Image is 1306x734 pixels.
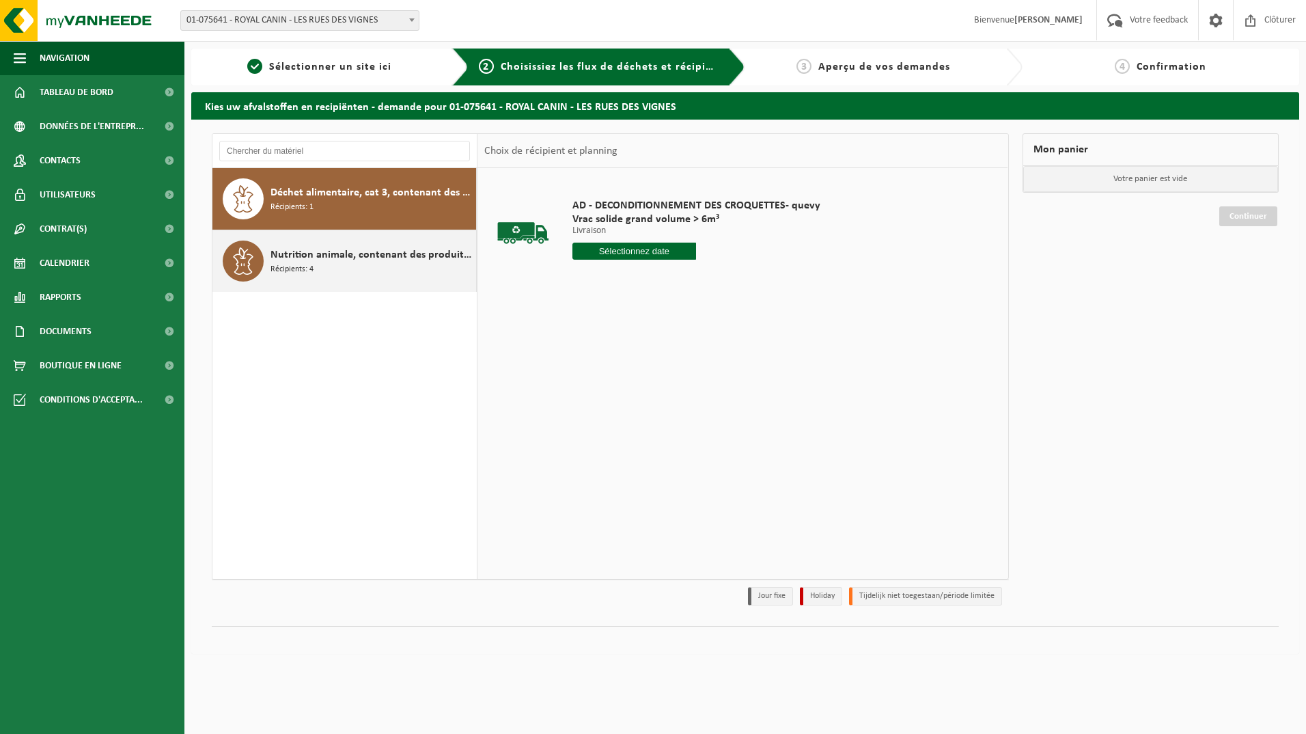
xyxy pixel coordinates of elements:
span: 4 [1115,59,1130,74]
span: Utilisateurs [40,178,96,212]
span: Vrac solide grand volume > 6m³ [572,213,820,226]
span: Récipients: 4 [270,263,314,276]
input: Chercher du matériel [219,141,470,161]
span: Choisissiez les flux de déchets et récipients [501,62,728,72]
span: Rapports [40,280,81,314]
a: Continuer [1219,206,1277,226]
span: Contacts [40,144,81,178]
a: 1Sélectionner un site ici [198,59,441,75]
span: Tableau de bord [40,75,113,109]
p: Livraison [572,226,820,236]
li: Tijdelijk niet toegestaan/période limitée [849,587,1002,606]
div: Choix de récipient et planning [477,134,624,168]
span: Confirmation [1137,62,1206,72]
span: Boutique en ligne [40,349,122,383]
span: Sélectionner un site ici [269,62,391,72]
strong: [PERSON_NAME] [1014,15,1083,25]
button: Nutrition animale, contenant des produits dl'origine animale, non emballé, catégorie 3 Récipients: 4 [212,230,477,292]
span: 1 [247,59,262,74]
span: 3 [796,59,811,74]
li: Holiday [800,587,842,606]
span: Documents [40,314,92,349]
span: Calendrier [40,246,89,280]
span: 01-075641 - ROYAL CANIN - LES RUES DES VIGNES [181,11,419,30]
button: Déchet alimentaire, cat 3, contenant des produits d'origine animale, emballage synthétique Récipi... [212,168,477,230]
input: Sélectionnez date [572,243,697,260]
div: Mon panier [1023,133,1279,166]
span: 2 [479,59,494,74]
h2: Kies uw afvalstoffen en recipiënten - demande pour 01-075641 - ROYAL CANIN - LES RUES DES VIGNES [191,92,1299,119]
span: Navigation [40,41,89,75]
p: Votre panier est vide [1023,166,1279,192]
span: Conditions d'accepta... [40,383,143,417]
span: Contrat(s) [40,212,87,246]
span: AD - DECONDITIONNEMENT DES CROQUETTES- quevy [572,199,820,213]
li: Jour fixe [748,587,793,606]
span: Déchet alimentaire, cat 3, contenant des produits d'origine animale, emballage synthétique [270,185,473,201]
span: 01-075641 - ROYAL CANIN - LES RUES DES VIGNES [180,10,419,31]
span: Récipients: 1 [270,201,314,214]
span: Données de l'entrepr... [40,109,144,144]
span: Nutrition animale, contenant des produits dl'origine animale, non emballé, catégorie 3 [270,247,473,263]
span: Aperçu de vos demandes [818,62,950,72]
